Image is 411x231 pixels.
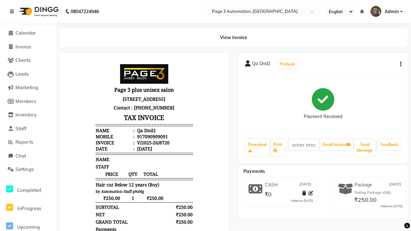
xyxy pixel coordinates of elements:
img: page3_logo.png [54,5,102,25]
span: TOTAL [73,112,98,118]
span: [DATE] [389,182,401,188]
div: 917090909091 [70,74,102,81]
span: CASH [30,175,42,181]
div: Mobile [30,74,69,81]
div: ₹250.00 [102,189,127,195]
a: Download [246,139,269,156]
div: SUBTOTAL [30,145,53,151]
button: Send Message [354,139,375,156]
div: V/2025-26/8720 [70,81,104,87]
div: Added on [DATE] [380,204,403,209]
span: : [67,81,69,87]
span: Admin [76,207,91,213]
div: Generated By : at [DATE] [30,207,127,213]
div: Date [30,87,69,93]
img: logo [16,3,60,21]
a: Inventory [2,111,55,119]
span: Calendar [15,30,36,36]
span: Inventory [15,112,37,118]
span: ₹250.00 [354,196,377,205]
span: InProgress [17,205,41,211]
span: CASH [265,182,278,188]
span: Upcoming [17,224,40,230]
p: [STREET_ADDRESS] [30,36,127,44]
span: ₹250.00 [73,136,98,142]
span: QTY [62,112,73,118]
a: Settings [2,166,55,173]
span: : [67,68,69,74]
span: Qa Dnd2 [252,60,270,69]
span: Payments [243,168,265,174]
input: enter email [288,139,320,151]
span: : [67,87,69,93]
span: Reports [15,139,33,145]
div: NET [30,152,39,158]
div: Qa Dnd2 [70,68,90,74]
span: Settings [15,166,34,172]
span: Staff [15,125,26,132]
span: 1 [62,136,73,142]
div: [DATE] [70,87,86,93]
a: Feedback [378,139,401,150]
a: Calendar [2,30,55,37]
div: Invoice [30,81,69,87]
div: GRAND TOTAL [30,160,62,166]
span: Package [354,182,372,188]
h3: Page 3 plus unisex salon [30,26,127,36]
div: Name [30,68,69,74]
span: Hair cut Below 12 years (Boy) [30,123,93,129]
div: ₹250.00 [102,152,127,158]
div: Added on [DATE] [291,199,313,203]
div: ₹250.00 [102,160,127,166]
div: Payment Received [304,113,342,120]
button: Email Invoice [320,139,353,150]
span: [DATE] [300,182,311,188]
span: Chat [15,153,26,159]
div: View Invoice [59,28,408,47]
h3: TAX INVOICE [30,53,127,64]
span: PRICE [30,112,62,118]
a: Invoice [2,43,55,51]
span: STAFF [30,105,43,111]
button: Prebook [278,60,297,69]
small: by Automation Staff p9zHg [30,130,78,135]
a: Reports [2,139,55,146]
div: Payments [30,167,50,173]
span: Package [30,182,47,188]
span: NAME [30,97,44,103]
span: : [67,74,69,81]
a: Print [271,139,285,156]
div: ₹0.00 [102,175,127,181]
a: Clients [2,57,55,64]
p: Contact : [PHONE_NUMBER] [30,44,127,53]
div: Paid [30,189,39,195]
b: 08047224946 [71,3,99,21]
span: Completed [17,187,41,193]
a: Leads [2,71,55,78]
span: Marketing [15,84,38,90]
span: Leads [15,71,29,77]
a: Staff [2,125,55,133]
span: Invoice [15,44,31,50]
a: Members [2,98,55,105]
div: ₹250.00 [102,145,127,151]
a: Chat [2,152,55,160]
div: Testing Package sGl6j [354,190,403,195]
span: Members [15,98,36,104]
span: Clients [15,57,31,63]
p: Please visit again ! [30,201,127,207]
span: ₹250.00 [30,136,62,142]
a: Marketing [2,84,55,91]
span: ₹0 [265,191,272,200]
div: ₹250.00 [102,182,127,188]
